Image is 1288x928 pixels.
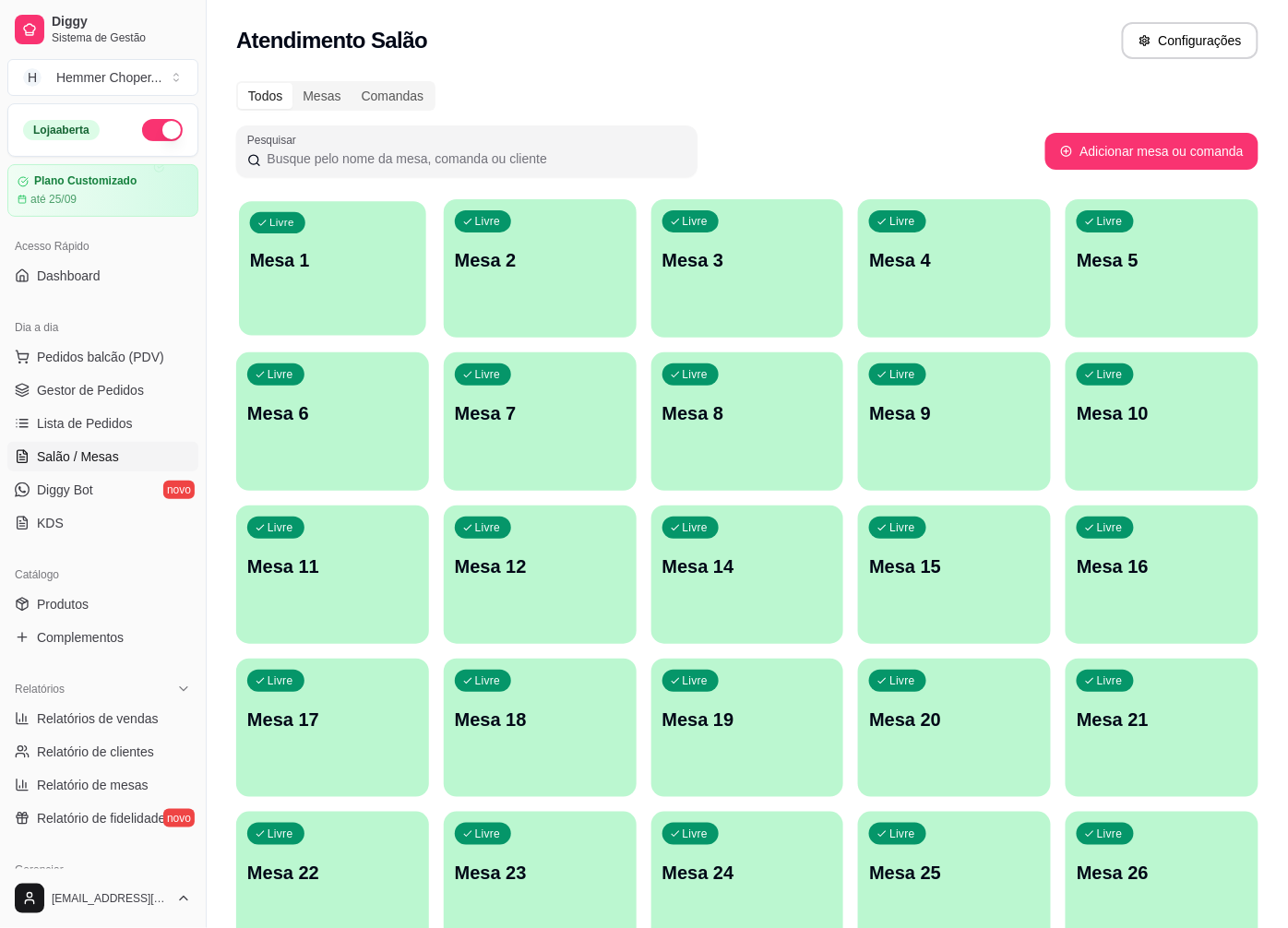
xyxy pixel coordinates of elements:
button: Configurações [1122,22,1258,59]
p: Mesa 7 [455,400,626,426]
button: Select a team [7,59,198,96]
p: Livre [1097,520,1123,535]
button: Pedidos balcão (PDV) [7,342,198,372]
span: Sistema de Gestão [52,30,191,45]
p: Mesa 21 [1077,707,1247,732]
span: Pedidos balcão (PDV) [37,348,164,366]
p: Livre [1097,367,1123,382]
p: Livre [889,367,915,382]
button: LivreMesa 11 [236,506,429,644]
p: Livre [475,520,501,535]
span: [EMAIL_ADDRESS][DOMAIN_NAME] [52,891,169,906]
p: Livre [268,827,293,841]
a: KDS [7,508,198,538]
button: LivreMesa 12 [444,506,637,644]
p: Livre [268,520,293,535]
p: Livre [889,827,915,841]
button: LivreMesa 6 [236,352,429,491]
p: Mesa 22 [247,860,418,886]
button: LivreMesa 7 [444,352,637,491]
span: Relatórios [15,682,65,696]
button: [EMAIL_ADDRESS][DOMAIN_NAME] [7,876,198,921]
p: Livre [889,673,915,688]
p: Livre [269,216,294,231]
p: Mesa 18 [455,707,626,732]
div: Dia a dia [7,313,198,342]
input: Pesquisar [261,149,686,168]
p: Mesa 20 [869,707,1040,732]
button: Adicionar mesa ou comanda [1045,133,1258,170]
button: LivreMesa 9 [858,352,1051,491]
span: Relatório de fidelidade [37,809,165,827]
span: Produtos [37,595,89,613]
button: LivreMesa 16 [1066,506,1258,644]
p: Mesa 10 [1077,400,1247,426]
p: Livre [683,827,709,841]
p: Livre [1097,214,1123,229]
span: Diggy [52,14,191,30]
button: LivreMesa 4 [858,199,1051,338]
span: Dashboard [37,267,101,285]
p: Livre [889,214,915,229]
label: Pesquisar [247,132,303,148]
button: LivreMesa 19 [651,659,844,797]
a: Relatório de mesas [7,770,198,800]
span: Salão / Mesas [37,447,119,466]
p: Livre [475,673,501,688]
a: Lista de Pedidos [7,409,198,438]
article: Plano Customizado [34,174,137,188]
p: Livre [1097,827,1123,841]
span: Relatório de mesas [37,776,149,794]
div: Hemmer Choper ... [56,68,161,87]
span: H [23,68,42,87]
a: Salão / Mesas [7,442,198,471]
div: Mesas [292,83,351,109]
a: Dashboard [7,261,198,291]
p: Mesa 12 [455,553,626,579]
article: até 25/09 [30,192,77,207]
span: Gestor de Pedidos [37,381,144,399]
button: LivreMesa 8 [651,352,844,491]
span: Complementos [37,628,124,647]
p: Mesa 8 [662,400,833,426]
div: Comandas [352,83,435,109]
p: Livre [268,673,293,688]
button: LivreMesa 3 [651,199,844,338]
a: Relatórios de vendas [7,704,198,733]
p: Mesa 25 [869,860,1040,886]
p: Mesa 5 [1077,247,1247,273]
p: Livre [889,520,915,535]
span: Diggy Bot [37,481,93,499]
a: Relatório de fidelidadenovo [7,803,198,833]
a: Produtos [7,589,198,619]
div: Loja aberta [23,120,100,140]
a: Diggy Botnovo [7,475,198,505]
p: Mesa 3 [662,247,833,273]
div: Catálogo [7,560,198,589]
div: Gerenciar [7,855,198,885]
div: Acesso Rápido [7,232,198,261]
span: Relatório de clientes [37,743,154,761]
span: KDS [37,514,64,532]
p: Livre [683,214,709,229]
p: Mesa 16 [1077,553,1247,579]
button: LivreMesa 5 [1066,199,1258,338]
p: Mesa 24 [662,860,833,886]
button: LivreMesa 21 [1066,659,1258,797]
p: Mesa 14 [662,553,833,579]
p: Mesa 6 [247,400,418,426]
button: Alterar Status [142,119,183,141]
p: Mesa 9 [869,400,1040,426]
span: Lista de Pedidos [37,414,133,433]
button: LivreMesa 2 [444,199,637,338]
button: LivreMesa 10 [1066,352,1258,491]
button: LivreMesa 1 [239,201,426,336]
p: Mesa 1 [250,248,415,273]
p: Mesa 23 [455,860,626,886]
a: Gestor de Pedidos [7,375,198,405]
p: Livre [683,367,709,382]
p: Mesa 26 [1077,860,1247,886]
p: Mesa 11 [247,553,418,579]
p: Livre [475,367,501,382]
div: Todos [238,83,292,109]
